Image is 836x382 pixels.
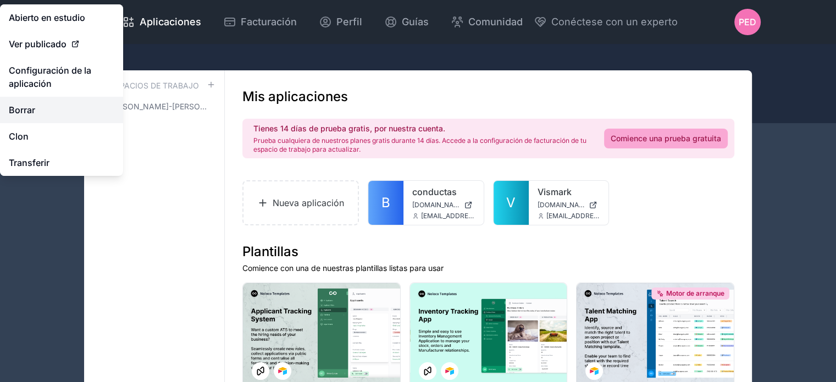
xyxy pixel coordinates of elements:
font: [DOMAIN_NAME] [412,201,466,209]
font: Tienes 14 días de prueba gratis, por nuestra cuenta. [253,124,445,133]
a: [DOMAIN_NAME] [412,201,475,209]
a: Guías [375,10,438,34]
font: Mis aplicaciones [242,88,348,104]
font: Comience con una de nuestras plantillas listas para usar [242,263,444,273]
font: Espacios de trabajo [110,81,199,90]
a: Nueva aplicación [242,180,359,225]
font: Motor de arranque [666,289,724,297]
a: Perfil [310,10,371,34]
a: Facturación [214,10,306,34]
font: Plantillas [242,243,298,259]
a: Comunidad [442,10,532,34]
font: [EMAIL_ADDRESS][DOMAIN_NAME] [421,212,533,220]
a: Aplicaciones [113,10,210,34]
font: Prueba cualquiera de nuestros planes gratis durante 14 días. Accede a la configuración de factura... [253,136,586,153]
a: Comience una prueba gratuita [604,129,728,148]
font: Configuración de la aplicación [9,65,91,89]
font: Perfil [336,16,362,27]
font: Transferir [9,157,49,168]
font: [DOMAIN_NAME] [538,201,591,209]
a: p-[PERSON_NAME]-[PERSON_NAME]-espacio-de-trabajo [93,97,215,117]
font: p-[PERSON_NAME]-[PERSON_NAME]-espacio-de-trabajo [97,102,308,111]
font: Borrar [9,104,35,115]
font: Ver publicado [9,38,67,49]
img: Logotipo de Airtable [445,367,454,375]
font: Comunidad [468,16,523,27]
font: Vismark [538,186,572,197]
a: B [368,181,403,225]
font: Conéctese con un experto [551,16,678,27]
font: Facturación [241,16,297,27]
font: Clon [9,131,29,142]
a: Espacios de trabajo [93,79,199,92]
font: conductas [412,186,457,197]
img: Logotipo de Airtable [278,367,287,375]
font: Aplicaciones [140,16,201,27]
a: Vismark [538,185,600,198]
font: Nueva aplicación [273,197,344,208]
font: Abierto en estudio [9,12,85,23]
a: [DOMAIN_NAME] [538,201,600,209]
font: [EMAIL_ADDRESS][DOMAIN_NAME] [546,212,658,220]
a: V [494,181,529,225]
font: Comience una prueba gratuita [611,134,721,143]
font: Guías [402,16,429,27]
button: Conéctese con un experto [534,14,678,30]
font: V [506,195,516,211]
font: PED [739,16,756,27]
img: Logotipo de Airtable [590,367,599,375]
font: B [381,195,390,211]
a: conductas [412,185,475,198]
